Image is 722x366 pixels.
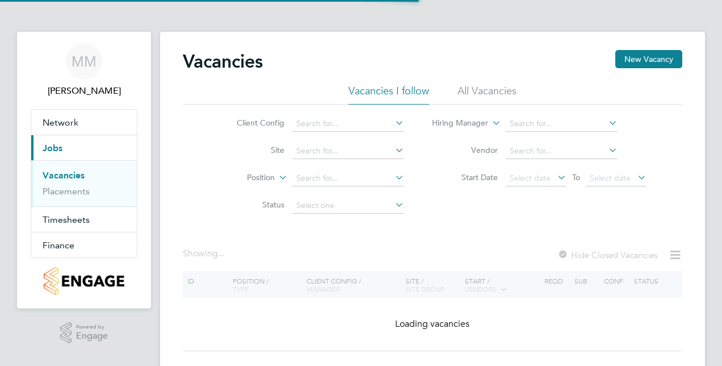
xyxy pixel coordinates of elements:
nav: Main navigation [17,32,151,309]
span: MM [72,54,96,69]
label: Hide Closed Vacancies [557,249,657,260]
a: Powered byEngage [60,322,108,344]
span: Powered by [76,322,108,332]
label: Position [209,172,275,184]
span: ... [218,248,225,259]
input: Search for... [292,143,404,159]
a: Go to home page [31,267,137,295]
input: Select one [292,198,404,214]
h2: Vacancies [183,50,263,73]
input: Search for... [292,116,404,132]
div: Showing [183,248,227,260]
input: Search for... [506,116,618,132]
span: Select date [510,173,551,183]
button: Network [31,110,137,135]
span: Timesheets [43,214,90,225]
span: Mounir Mikhael [31,84,137,98]
div: Jobs [31,160,137,206]
span: To [569,170,584,185]
input: Search for... [292,170,404,186]
a: Vacancies [43,170,85,181]
a: Placements [43,186,90,197]
li: All Vacancies [457,84,517,105]
label: Hiring Manager [423,118,488,129]
span: Finance [43,240,74,251]
label: Vendor [433,145,498,155]
label: Client Config [219,118,284,128]
span: Select date [590,173,631,183]
label: Start Date [433,172,498,182]
button: New Vacancy [615,50,682,68]
a: MM[PERSON_NAME] [31,43,137,98]
button: Finance [31,232,137,257]
img: countryside-properties-logo-retina.png [44,267,124,295]
button: Timesheets [31,207,137,232]
label: Site [219,145,284,155]
input: Search for... [506,143,618,159]
li: Vacancies I follow [349,84,429,105]
span: Engage [76,331,108,341]
button: Jobs [31,135,137,160]
span: Jobs [43,143,62,153]
span: Network [43,117,78,128]
label: Status [219,199,284,210]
